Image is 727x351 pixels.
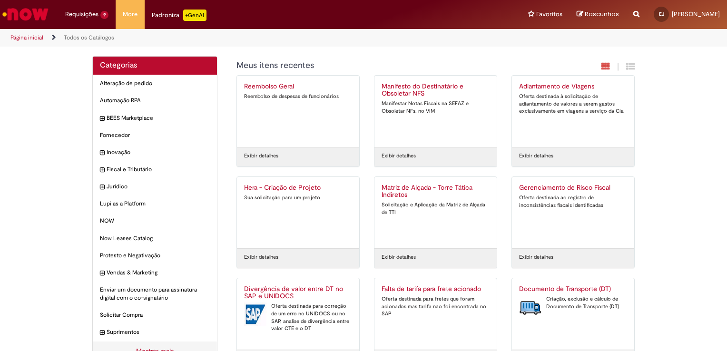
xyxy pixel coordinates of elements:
i: expandir categoria Jurídico [100,183,104,192]
img: ServiceNow [1,5,50,24]
a: Adiantamento de Viagens Oferta destinada à solicitação de adiantamento de valores a serem gastos ... [512,76,634,147]
span: Solicitar Compra [100,311,210,319]
a: Manifesto do Destinatário e Obsoletar NFS Manifestar Notas Fiscais na SEFAZ e Obsoletar NFs. no VIM [374,76,497,147]
div: Padroniza [152,10,206,21]
div: Oferta destinada à solicitação de adiantamento de valores a serem gastos exclusivamente em viagen... [519,93,627,115]
div: expandir categoria BEES Marketplace BEES Marketplace [93,109,217,127]
span: Lupi as a Platform [100,200,210,208]
div: expandir categoria Fiscal e Tributário Fiscal e Tributário [93,161,217,178]
h2: Gerenciamento de Risco Fiscal [519,184,627,192]
i: expandir categoria Suprimentos [100,328,104,338]
div: Protesto e Negativação [93,247,217,264]
i: expandir categoria Inovação [100,148,104,158]
div: expandir categoria Vendas & Marketing Vendas & Marketing [93,264,217,282]
div: Sua solicitação para um projeto [244,194,352,202]
span: Enviar um documento para assinatura digital com o co-signatário [100,286,210,302]
span: Now Leases Catalog [100,234,210,243]
h2: Divergência de valor entre DT no SAP e UNIDOCS [244,285,352,301]
div: expandir categoria Suprimentos Suprimentos [93,323,217,341]
a: Reembolso Geral Reembolso de despesas de funcionários [237,76,359,147]
a: Documento de Transporte (DT) Documento de Transporte (DT) Criação, exclusão e cálculo de Document... [512,278,634,350]
a: Exibir detalhes [382,152,416,160]
h2: Adiantamento de Viagens [519,83,627,90]
a: Falta de tarifa para frete acionado Oferta destinada para fretes que foram acionados mas tarifa n... [374,278,497,350]
div: Oferta destinada ao registro de inconsistências fiscais identificadas [519,194,627,209]
p: +GenAi [183,10,206,21]
a: Exibir detalhes [382,253,416,261]
span: Fiscal e Tributário [107,166,210,174]
i: Exibição em cartão [601,62,610,71]
span: [PERSON_NAME] [672,10,720,18]
span: Fornecedor [100,131,210,139]
i: Exibição de grade [626,62,635,71]
div: expandir categoria Jurídico Jurídico [93,178,217,195]
a: Todos os Catálogos [64,34,114,41]
div: Oferta destinada para fretes que foram acionados mas tarifa não foi encontrada no SAP [382,295,490,318]
h2: Documento de Transporte (DT) [519,285,627,293]
h2: Matriz de Alçada - Torre Tática Indiretos [382,184,490,199]
ul: Categorias [93,75,217,341]
ul: Trilhas de página [7,29,478,47]
a: Rascunhos [577,10,619,19]
a: Exibir detalhes [519,152,553,160]
div: Solicitação e Aplicação da Matriz de Alçada de TTI [382,201,490,216]
span: EJ [659,11,664,17]
a: Exibir detalhes [244,152,278,160]
h1: {"description":"","title":"Meus itens recentes"} Categoria [236,61,532,70]
span: Protesto e Negativação [100,252,210,260]
h2: Falta de tarifa para frete acionado [382,285,490,293]
span: Suprimentos [107,328,210,336]
div: Oferta destinada para correção de um erro no UNIDOCS ou no SAP, analise de divergência entre valo... [244,302,352,332]
div: Reembolso de despesas de funcionários [244,93,352,100]
div: Automação RPA [93,92,217,109]
a: Divergência de valor entre DT no SAP e UNIDOCS Divergência de valor entre DT no SAP e UNIDOCS Ofe... [237,278,359,350]
span: Inovação [107,148,210,156]
div: Now Leases Catalog [93,230,217,247]
div: Enviar um documento para assinatura digital com o co-signatário [93,281,217,307]
a: Matriz de Alçada - Torre Tática Indiretos Solicitação e Aplicação da Matriz de Alçada de TTI [374,177,497,248]
h2: Hera - Criação de Projeto [244,184,352,192]
a: Hera - Criação de Projeto Sua solicitação para um projeto [237,177,359,248]
i: expandir categoria Fiscal e Tributário [100,166,104,175]
h2: Categorias [100,61,210,70]
span: Vendas & Marketing [107,269,210,277]
i: expandir categoria BEES Marketplace [100,114,104,124]
span: More [123,10,138,19]
div: Manifestar Notas Fiscais na SEFAZ e Obsoletar NFs. no VIM [382,100,490,115]
div: Criação, exclusão e cálculo de Documento de Transporte (DT) [519,295,627,310]
div: Lupi as a Platform [93,195,217,213]
a: Página inicial [10,34,43,41]
span: Rascunhos [585,10,619,19]
span: Alteração de pedido [100,79,210,88]
h2: Manifesto do Destinatário e Obsoletar NFS [382,83,490,98]
span: 9 [100,11,108,19]
div: Fornecedor [93,127,217,144]
div: NOW [93,212,217,230]
div: Solicitar Compra [93,306,217,324]
div: Alteração de pedido [93,75,217,92]
img: Divergência de valor entre DT no SAP e UNIDOCS [244,302,266,326]
h2: Reembolso Geral [244,83,352,90]
span: Favoritos [536,10,562,19]
a: Gerenciamento de Risco Fiscal Oferta destinada ao registro de inconsistências fiscais identificadas [512,177,634,248]
span: Automação RPA [100,97,210,105]
span: Jurídico [107,183,210,191]
span: | [617,61,619,72]
a: Exibir detalhes [244,253,278,261]
a: Exibir detalhes [519,253,553,261]
i: expandir categoria Vendas & Marketing [100,269,104,278]
span: NOW [100,217,210,225]
div: expandir categoria Inovação Inovação [93,144,217,161]
img: Documento de Transporte (DT) [519,295,541,319]
span: Requisições [65,10,98,19]
span: BEES Marketplace [107,114,210,122]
